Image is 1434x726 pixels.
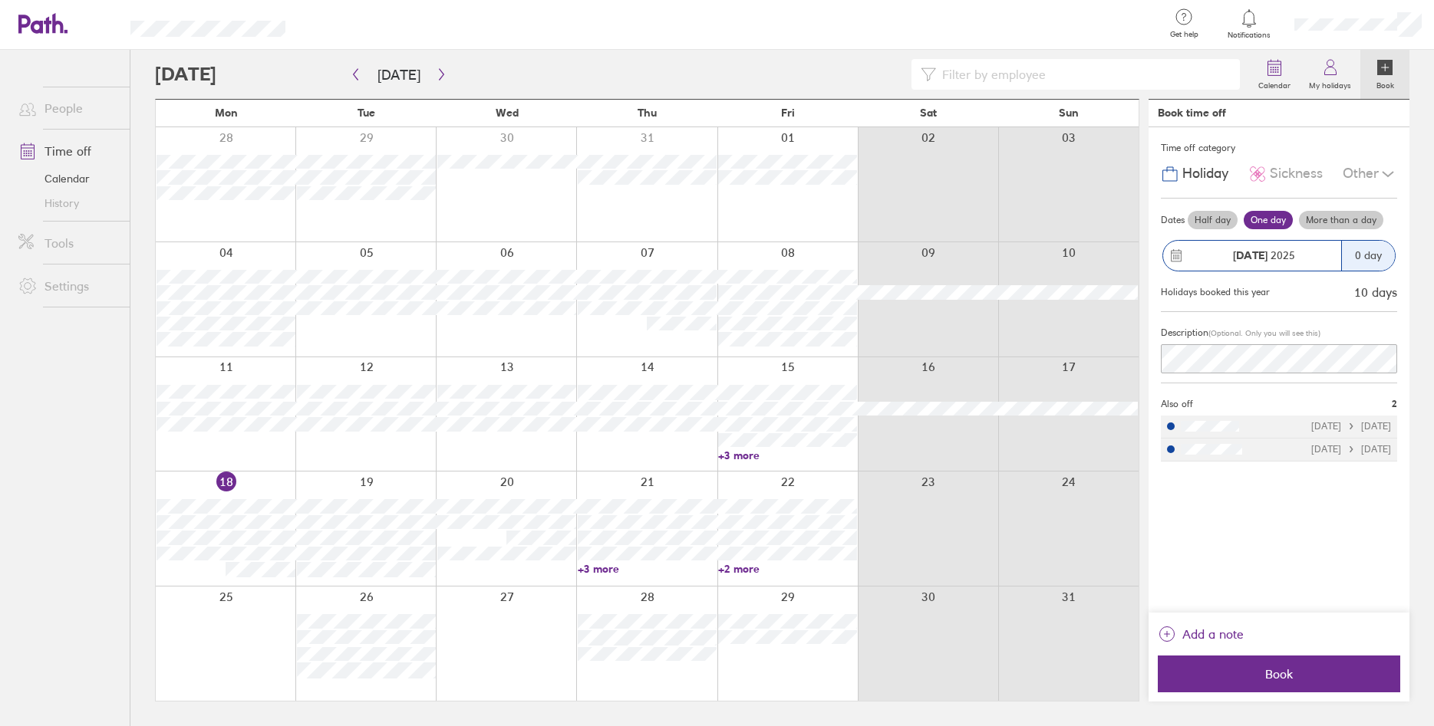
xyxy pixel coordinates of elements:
[1225,31,1274,40] span: Notifications
[1300,77,1360,90] label: My holidays
[496,107,519,119] span: Wed
[215,107,238,119] span: Mon
[6,166,130,191] a: Calendar
[1161,399,1193,409] span: Also off
[718,448,857,462] a: +3 more
[936,60,1231,89] input: Filter by employee
[1311,421,1391,432] div: [DATE] [DATE]
[1233,248,1268,262] strong: [DATE]
[6,191,130,215] a: History
[1161,215,1185,225] span: Dates
[1299,211,1383,229] label: More than a day
[1341,241,1395,271] div: 0 day
[1188,211,1238,229] label: Half day
[1367,77,1403,90] label: Book
[365,62,433,87] button: [DATE]
[6,136,130,166] a: Time off
[1182,622,1244,646] span: Add a note
[1354,285,1397,299] div: 10 days
[718,562,857,576] a: +2 more
[1158,622,1244,646] button: Add a note
[1059,107,1079,119] span: Sun
[781,107,795,119] span: Fri
[6,228,130,258] a: Tools
[1311,444,1391,455] div: [DATE] [DATE]
[1225,8,1274,40] a: Notifications
[1161,327,1208,338] span: Description
[638,107,657,119] span: Thu
[1182,166,1228,182] span: Holiday
[1158,655,1400,692] button: Book
[1270,166,1323,182] span: Sickness
[578,562,717,576] a: +3 more
[358,107,375,119] span: Tue
[1300,50,1360,99] a: My holidays
[1249,77,1300,90] label: Calendar
[1392,399,1397,409] span: 2
[1233,249,1295,261] span: 2025
[6,271,130,301] a: Settings
[1161,287,1270,297] div: Holidays booked this year
[1158,107,1226,119] div: Book time off
[6,93,130,123] a: People
[1244,211,1293,229] label: One day
[1159,30,1209,39] span: Get help
[1161,136,1397,159] div: Time off category
[1161,232,1397,279] button: [DATE] 20250 day
[920,107,937,119] span: Sat
[1169,667,1389,681] span: Book
[1208,328,1320,338] span: (Optional. Only you will see this)
[1343,159,1397,189] div: Other
[1249,50,1300,99] a: Calendar
[1360,50,1409,99] a: Book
